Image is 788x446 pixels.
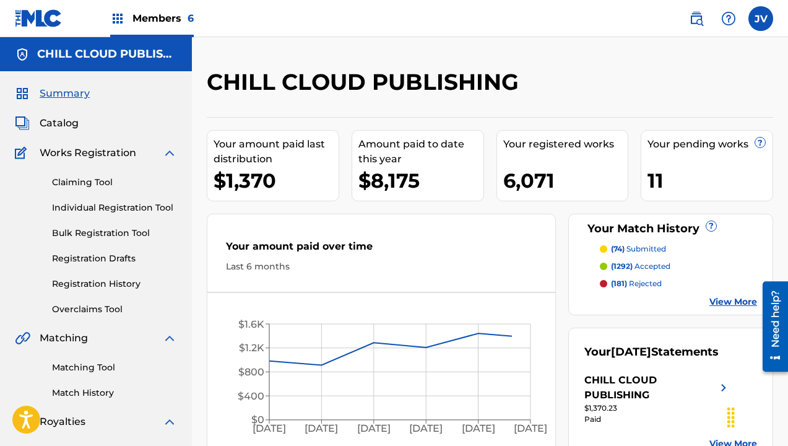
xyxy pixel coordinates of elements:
[40,146,136,160] span: Works Registration
[611,345,651,359] span: [DATE]
[251,414,264,426] tspan: $0
[15,47,30,62] img: Accounts
[611,278,662,289] p: rejected
[15,9,63,27] img: MLC Logo
[52,252,177,265] a: Registration Drafts
[110,11,125,26] img: Top Rightsholders
[358,137,483,167] div: Amount paid to date this year
[721,11,736,26] img: help
[15,116,79,131] a: CatalogCatalog
[40,414,85,429] span: Royalties
[584,403,731,414] div: $1,370.23
[726,387,788,446] iframe: Chat Widget
[721,399,741,436] div: Glisser
[207,68,525,96] h2: CHILL CLOUD PUBLISHING
[52,303,177,316] a: Overclaims Tool
[726,387,788,446] div: Widget de chat
[253,422,286,434] tspan: [DATE]
[52,387,177,400] a: Match History
[238,318,264,330] tspan: $1.6K
[514,422,547,434] tspan: [DATE]
[214,137,339,167] div: Your amount paid last distribution
[748,6,773,31] div: User Menu
[52,278,177,291] a: Registration History
[162,331,177,346] img: expand
[188,12,194,24] span: 6
[40,116,79,131] span: Catalog
[52,361,177,374] a: Matching Tool
[706,221,716,231] span: ?
[15,86,30,101] img: Summary
[409,422,443,434] tspan: [DATE]
[40,86,90,101] span: Summary
[357,422,391,434] tspan: [DATE]
[600,261,757,272] a: (1292) accepted
[684,6,709,31] a: Public Search
[239,342,264,354] tspan: $1.2K
[584,414,731,425] div: Paid
[132,11,194,25] span: Members
[611,261,670,272] p: accepted
[753,277,788,377] iframe: Resource Center
[755,138,765,147] span: ?
[503,167,628,195] div: 6,071
[716,373,731,403] img: right chevron icon
[162,146,177,160] img: expand
[15,146,31,160] img: Works Registration
[709,295,757,308] a: View More
[647,137,773,152] div: Your pending works
[162,414,177,429] img: expand
[37,47,177,61] h5: CHILL CLOUD PUBLISHING
[584,373,716,403] div: CHILL CLOUD PUBLISHING
[716,6,741,31] div: Help
[611,243,666,255] p: submitted
[15,331,30,346] img: Matching
[584,221,757,237] div: Your Match History
[689,11,704,26] img: search
[503,137,628,152] div: Your registered works
[226,260,537,273] div: Last 6 months
[647,167,773,195] div: 11
[52,176,177,189] a: Claiming Tool
[358,167,483,195] div: $8,175
[238,390,264,402] tspan: $400
[584,373,731,425] a: CHILL CLOUD PUBLISHINGright chevron icon$1,370.23Paid
[600,278,757,289] a: (181) rejected
[214,167,339,195] div: $1,370
[305,422,338,434] tspan: [DATE]
[600,243,757,255] a: (74) submitted
[462,422,495,434] tspan: [DATE]
[611,261,633,271] span: (1292)
[15,116,30,131] img: Catalog
[584,344,719,361] div: Your Statements
[611,279,627,288] span: (181)
[52,201,177,214] a: Individual Registration Tool
[15,86,90,101] a: SummarySummary
[40,331,88,346] span: Matching
[226,239,537,260] div: Your amount paid over time
[52,227,177,240] a: Bulk Registration Tool
[611,244,625,253] span: (74)
[238,366,264,378] tspan: $800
